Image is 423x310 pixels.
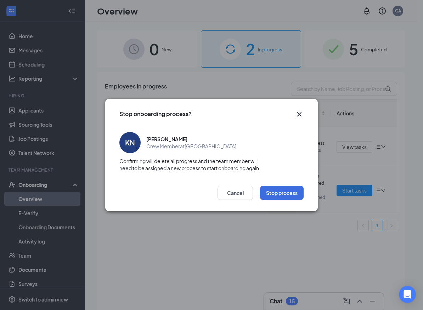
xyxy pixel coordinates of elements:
[399,286,416,303] div: Open Intercom Messenger
[295,110,304,119] svg: Cross
[295,110,304,119] button: Close
[125,138,135,148] div: KN
[218,186,253,200] button: Cancel
[146,143,236,150] span: Crew Member at [GEOGRAPHIC_DATA]
[260,186,304,200] button: Stop process
[119,157,304,172] span: Confirming will delete all progress and the team member will need to be assigned a new process to...
[146,136,187,143] span: [PERSON_NAME]
[119,110,192,118] h3: Stop onboarding process?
